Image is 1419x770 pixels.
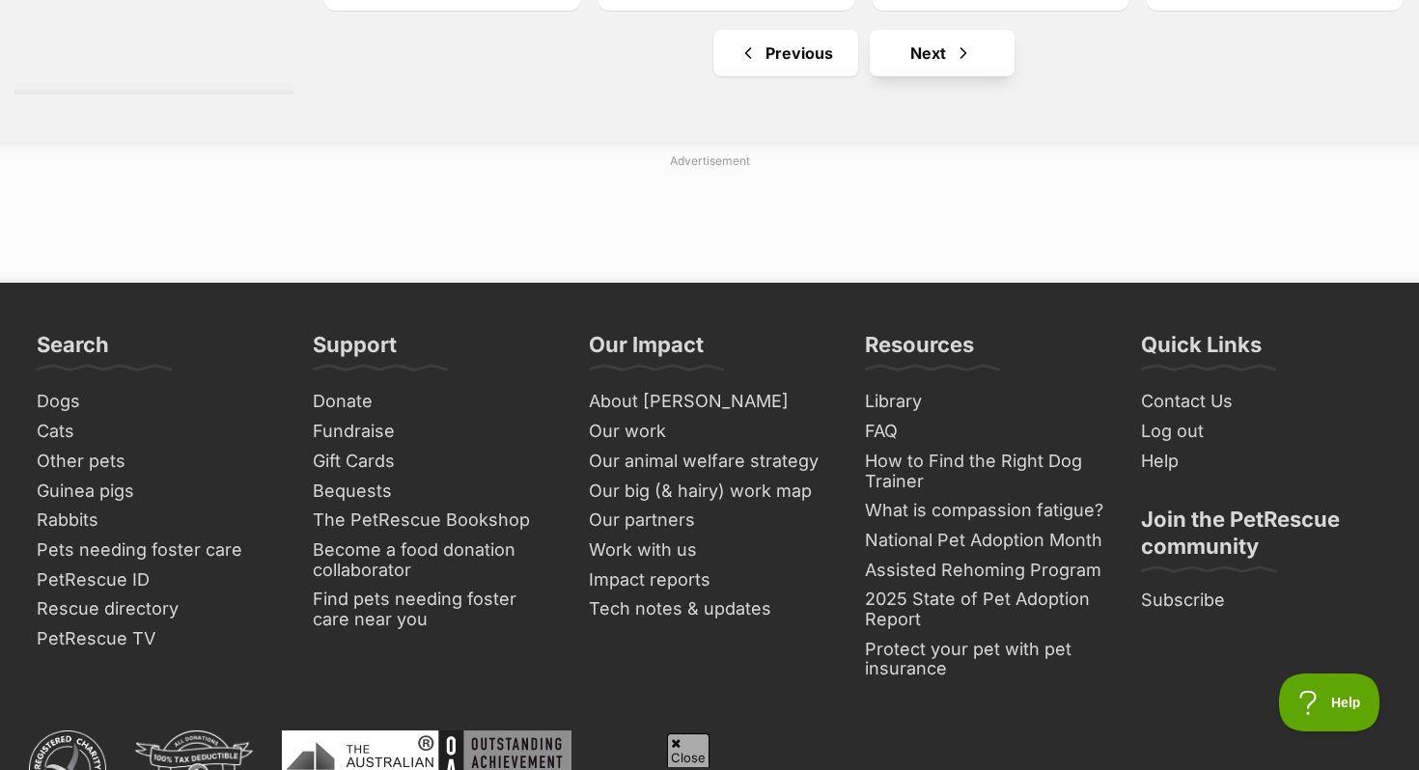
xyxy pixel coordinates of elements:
[667,733,709,767] span: Close
[1133,447,1390,477] a: Help
[857,556,1114,586] a: Assisted Rehoming Program
[29,417,286,447] a: Cats
[29,565,286,595] a: PetRescue ID
[581,387,838,417] a: About [PERSON_NAME]
[29,536,286,565] a: Pets needing foster care
[1133,586,1390,616] a: Subscribe
[29,594,286,624] a: Rescue directory
[305,387,562,417] a: Donate
[857,496,1114,526] a: What is compassion fatigue?
[581,447,838,477] a: Our animal welfare strategy
[29,447,286,477] a: Other pets
[857,447,1114,496] a: How to Find the Right Dog Trainer
[857,585,1114,634] a: 2025 State of Pet Adoption Report
[865,331,974,370] h3: Resources
[322,30,1405,76] nav: Pagination
[305,447,562,477] a: Gift Cards
[305,536,562,585] a: Become a food donation collaborator
[581,594,838,624] a: Tech notes & updates
[1133,387,1390,417] a: Contact Us
[857,417,1114,447] a: FAQ
[857,526,1114,556] a: National Pet Adoption Month
[313,331,397,370] h3: Support
[857,387,1114,417] a: Library
[1141,331,1262,370] h3: Quick Links
[29,477,286,507] a: Guinea pigs
[713,30,858,76] a: Previous page
[29,387,286,417] a: Dogs
[305,506,562,536] a: The PetRescue Bookshop
[29,624,286,654] a: PetRescue TV
[581,477,838,507] a: Our big (& hairy) work map
[305,585,562,634] a: Find pets needing foster care near you
[581,536,838,565] a: Work with us
[1133,417,1390,447] a: Log out
[29,506,286,536] a: Rabbits
[581,506,838,536] a: Our partners
[589,331,704,370] h3: Our Impact
[1141,506,1382,571] h3: Join the PetRescue community
[857,635,1114,684] a: Protect your pet with pet insurance
[581,565,838,595] a: Impact reports
[305,417,562,447] a: Fundraise
[305,477,562,507] a: Bequests
[870,30,1015,76] a: Next page
[37,331,109,370] h3: Search
[1279,674,1380,731] iframe: Help Scout Beacon - Open
[581,417,838,447] a: Our work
